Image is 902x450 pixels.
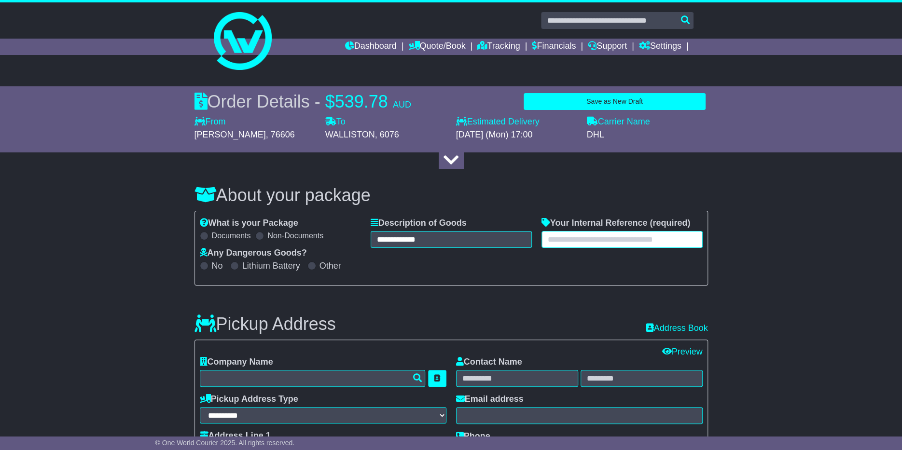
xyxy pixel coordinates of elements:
a: Settings [639,39,681,55]
span: WALLISTON [325,130,375,139]
a: Dashboard [345,39,397,55]
label: Lithium Battery [242,261,300,272]
a: Financials [532,39,576,55]
button: Save as New Draft [524,93,705,110]
label: Contact Name [456,357,522,368]
label: No [212,261,223,272]
a: Support [588,39,627,55]
label: Carrier Name [587,117,650,127]
label: Your Internal Reference (required) [541,218,691,229]
h3: Pickup Address [194,314,336,334]
span: © One World Courier 2025. All rights reserved. [155,439,295,447]
span: , 6076 [375,130,399,139]
label: Pickup Address Type [200,394,298,405]
a: Quote/Book [408,39,465,55]
label: Non-Documents [267,231,323,240]
span: , 76606 [266,130,295,139]
div: [DATE] (Mon) 17:00 [456,130,577,140]
a: Address Book [646,323,708,334]
label: Email address [456,394,524,405]
label: Company Name [200,357,273,368]
div: Order Details - [194,91,411,112]
span: $ [325,92,335,111]
label: Estimated Delivery [456,117,577,127]
span: [PERSON_NAME] [194,130,266,139]
label: Phone [456,431,490,442]
a: Preview [662,347,702,356]
label: From [194,117,226,127]
label: Description of Goods [371,218,467,229]
span: AUD [393,100,411,109]
label: Address Line 1 [200,431,271,441]
label: To [325,117,346,127]
span: 539.78 [335,92,388,111]
label: Other [319,261,341,272]
h3: About your package [194,186,708,205]
label: What is your Package [200,218,298,229]
div: DHL [587,130,708,140]
label: Any Dangerous Goods? [200,248,307,259]
a: Tracking [477,39,520,55]
label: Documents [212,231,251,240]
